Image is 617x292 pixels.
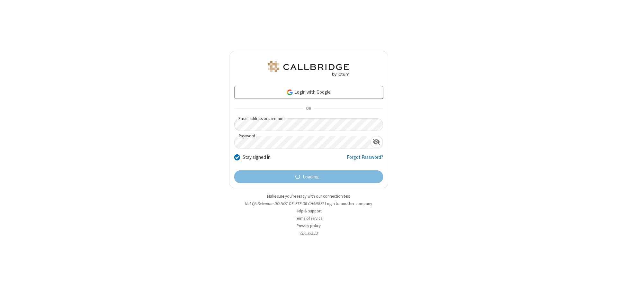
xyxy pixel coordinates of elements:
li: v2.6.352.13 [229,230,388,236]
a: Make sure you're ready with our connection test [267,193,350,199]
a: Privacy policy [297,223,321,228]
a: Terms of service [295,216,322,221]
a: Help & support [296,208,322,214]
span: OR [303,104,314,113]
a: Login with Google [234,86,383,99]
a: Forgot Password? [347,154,383,166]
button: Login to another company [325,201,372,207]
button: Loading... [234,170,383,183]
li: Not QA Selenium DO NOT DELETE OR CHANGE? [229,201,388,207]
img: QA Selenium DO NOT DELETE OR CHANGE [267,61,350,76]
input: Email address or username [234,118,383,131]
span: Loading... [303,173,322,181]
label: Stay signed in [243,154,271,161]
div: Show password [370,136,383,148]
input: Password [235,136,370,149]
iframe: Chat [601,275,612,288]
img: google-icon.png [286,89,293,96]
